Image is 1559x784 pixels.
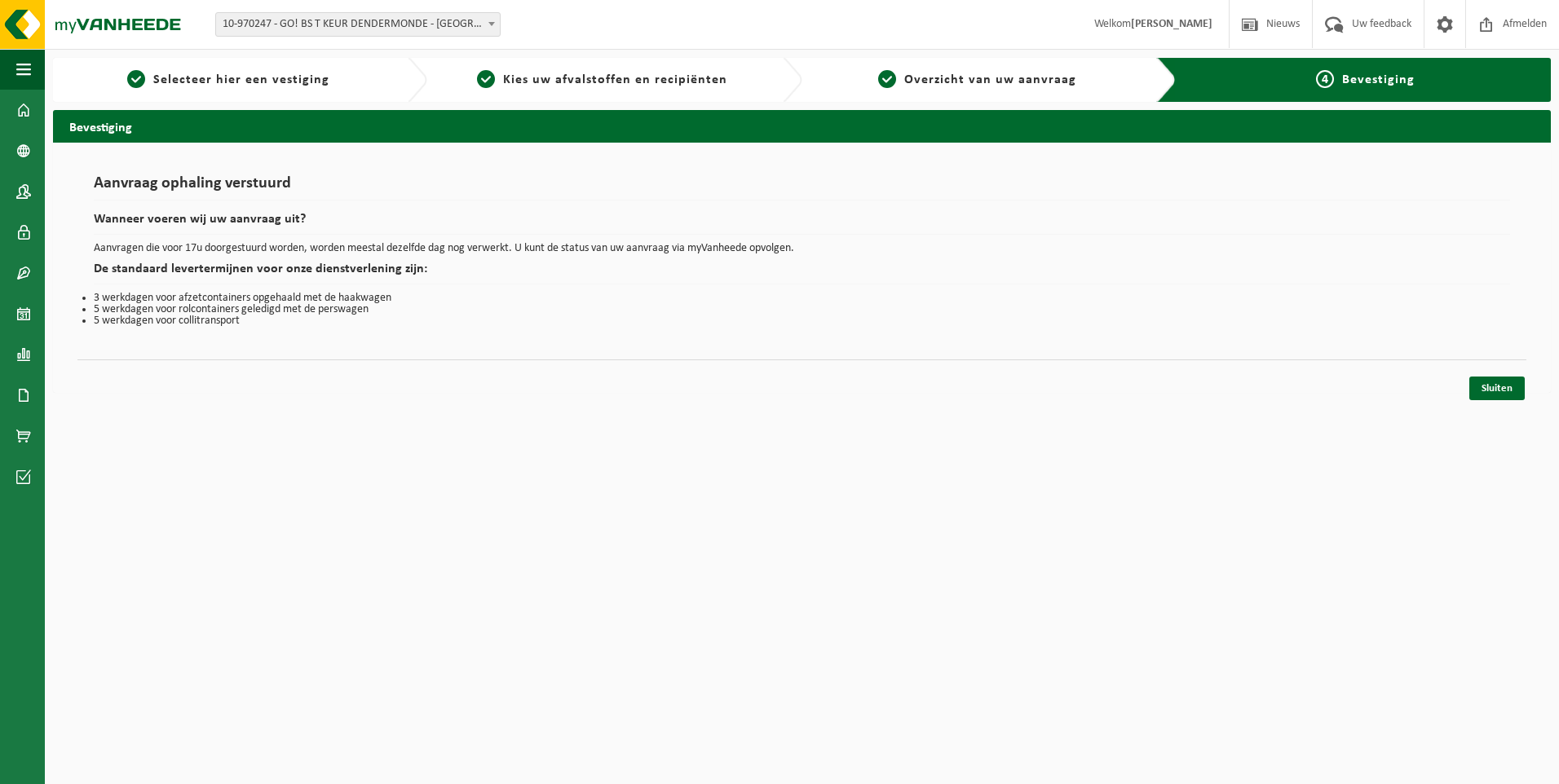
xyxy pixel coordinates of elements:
h2: De standaard levertermijnen voor onze dienstverlening zijn: [94,262,1510,284]
a: 1Selecteer hier een vestiging [61,70,395,90]
li: 3 werkdagen voor afzetcontainers opgehaald met de haakwagen [94,293,1510,304]
span: 10-970247 - GO! BS T KEUR DENDERMONDE - DENDERMONDE [215,12,501,37]
h2: Wanneer voeren wij uw aanvraag uit? [94,213,1510,235]
span: Selecteer hier een vestiging [153,73,329,86]
h1: Aanvraag ophaling verstuurd [94,175,1510,200]
h2: Bevestiging [53,110,1551,142]
span: 3 [878,70,896,88]
span: 4 [1316,70,1334,88]
strong: [PERSON_NAME] [1131,18,1212,30]
a: 3Overzicht van uw aanvraag [810,70,1144,90]
li: 5 werkdagen voor rolcontainers geledigd met de perswagen [94,304,1510,315]
span: Bevestiging [1342,73,1415,86]
span: Overzicht van uw aanvraag [904,73,1076,86]
li: 5 werkdagen voor collitransport [94,315,1510,327]
a: 2Kies uw afvalstoffen en recipiënten [435,70,769,90]
a: Sluiten [1469,377,1525,400]
span: 10-970247 - GO! BS T KEUR DENDERMONDE - DENDERMONDE [216,13,500,36]
p: Aanvragen die voor 17u doorgestuurd worden, worden meestal dezelfde dag nog verwerkt. U kunt de s... [94,243,1510,254]
span: 2 [477,70,495,88]
span: 1 [127,70,145,88]
span: Kies uw afvalstoffen en recipiënten [503,73,727,86]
